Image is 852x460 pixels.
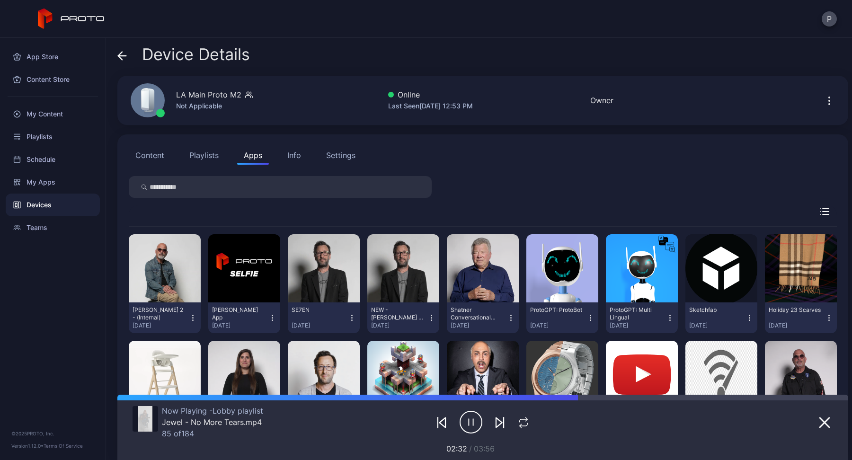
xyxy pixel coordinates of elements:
[371,322,427,329] div: [DATE]
[133,322,189,329] div: [DATE]
[451,322,507,329] div: [DATE]
[44,443,83,449] a: Terms Of Service
[212,322,268,329] div: [DATE]
[6,103,100,125] a: My Content
[292,306,356,329] button: SE7EN[DATE]
[451,306,503,321] div: Shatner Conversational Persona - (Proto Internal)
[388,100,473,112] div: Last Seen [DATE] 12:53 PM
[287,150,301,161] div: Info
[6,216,100,239] a: Teams
[212,306,276,329] button: [PERSON_NAME] App[DATE]
[6,125,100,148] a: Playlists
[769,306,833,329] button: Holiday 23 Scarves[DATE]
[133,306,197,329] button: [PERSON_NAME] 2 - (Internal)[DATE]
[530,322,586,329] div: [DATE]
[319,146,362,165] button: Settings
[162,406,263,416] div: Now Playing
[176,100,253,112] div: Not Applicable
[209,406,263,416] span: Lobby playlist
[212,306,264,321] div: David Selfie App
[610,306,674,329] button: ProtoGPT: Multi Lingual[DATE]
[142,45,250,63] span: Device Details
[610,322,666,329] div: [DATE]
[162,417,263,427] div: Jewel - No More Tears.mp4
[451,306,515,329] button: Shatner Conversational Persona - (Proto Internal)[DATE]
[689,306,754,329] button: Sketchfab[DATE]
[129,146,171,165] button: Content
[183,146,225,165] button: Playlists
[530,306,582,314] div: ProtoGPT: ProtoBot
[689,306,741,314] div: Sketchfab
[326,150,355,161] div: Settings
[590,95,613,106] div: Owner
[689,322,745,329] div: [DATE]
[281,146,308,165] button: Info
[11,443,44,449] span: Version 1.12.0 •
[176,89,241,100] div: LA Main Proto M2
[469,444,472,453] span: /
[6,171,100,194] a: My Apps
[162,429,263,438] div: 85 of 184
[292,306,344,314] div: SE7EN
[769,322,825,329] div: [DATE]
[371,306,435,329] button: NEW - [PERSON_NAME] - (Internal)[DATE]
[133,306,185,321] div: Howie Mandel 2 - (Internal)
[6,148,100,171] a: Schedule
[446,444,467,453] span: 02:32
[371,306,423,321] div: NEW - David Nussbaum - (Internal)
[388,89,473,100] div: Online
[610,306,662,321] div: ProtoGPT: Multi Lingual
[6,68,100,91] a: Content Store
[822,11,837,27] button: P
[474,444,495,453] span: 03:56
[292,322,348,329] div: [DATE]
[6,45,100,68] a: App Store
[237,146,269,165] button: Apps
[769,306,821,314] div: Holiday 23 Scarves
[530,306,595,329] button: ProtoGPT: ProtoBot[DATE]
[6,194,100,216] a: Devices
[11,430,94,437] div: © 2025 PROTO, Inc.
